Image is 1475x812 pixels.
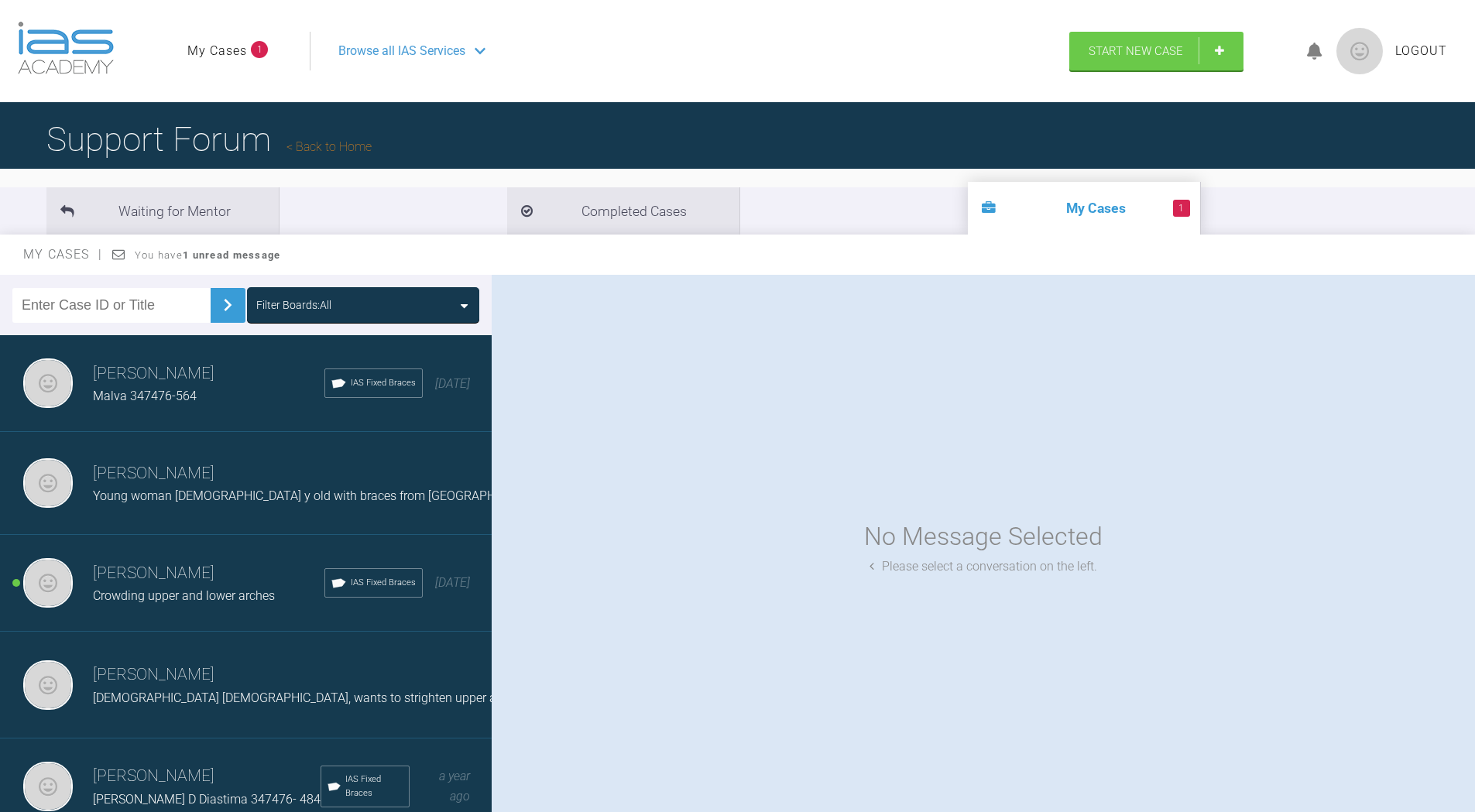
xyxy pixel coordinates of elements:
span: Young woman [DEMOGRAPHIC_DATA] y old with braces from [GEOGRAPHIC_DATA] [93,488,544,503]
a: Start New Case [1069,32,1243,70]
span: Malva 347476-564 [93,389,197,403]
span: You have [135,249,281,261]
h3: [PERSON_NAME] [93,560,324,587]
span: IAS Fixed Braces [351,376,416,390]
div: No Message Selected [864,517,1103,557]
span: Start New Case [1089,44,1183,58]
li: Waiting for Mentor [46,187,279,235]
img: Gustaf Blomgren [23,358,73,408]
a: Logout [1395,41,1447,61]
span: [DATE] [435,575,470,590]
h3: [PERSON_NAME] [93,461,544,487]
img: profile.png [1336,28,1383,74]
span: IAS Fixed Braces [345,773,403,800]
div: Filter Boards: All [256,296,331,313]
span: [DATE] [435,376,470,391]
span: 1 [251,41,268,58]
h1: Support Forum [46,112,372,166]
span: IAS Fixed Braces [351,576,416,590]
li: Completed Cases [507,187,739,235]
img: Gustaf Blomgren [23,458,73,508]
span: My Cases [23,247,103,262]
a: My Cases [187,41,247,61]
strong: 1 unread message [183,249,280,261]
span: 1 [1173,200,1190,217]
img: Gustaf Blomgren [23,660,73,710]
span: [PERSON_NAME] D Diastima 347476- 484 [93,792,321,807]
h3: [PERSON_NAME] [93,763,321,790]
li: My Cases [968,182,1200,235]
input: Enter Case ID or Title [12,288,211,323]
h3: [PERSON_NAME] [93,662,513,688]
img: logo-light.3e3ef733.png [18,22,114,74]
img: Gustaf Blomgren [23,762,73,811]
span: Crowding upper and lower arches [93,588,275,603]
span: Browse all IAS Services [338,41,465,61]
span: [DEMOGRAPHIC_DATA] [DEMOGRAPHIC_DATA], wants to strighten upper arch [93,690,513,705]
a: Back to Home [286,139,372,154]
div: Please select a conversation on the left. [870,557,1097,577]
h3: [PERSON_NAME] [93,361,324,387]
img: chevronRight.28bd32b0.svg [215,293,240,317]
img: Gustaf Blomgren [23,558,73,608]
span: a year ago [439,769,470,803]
